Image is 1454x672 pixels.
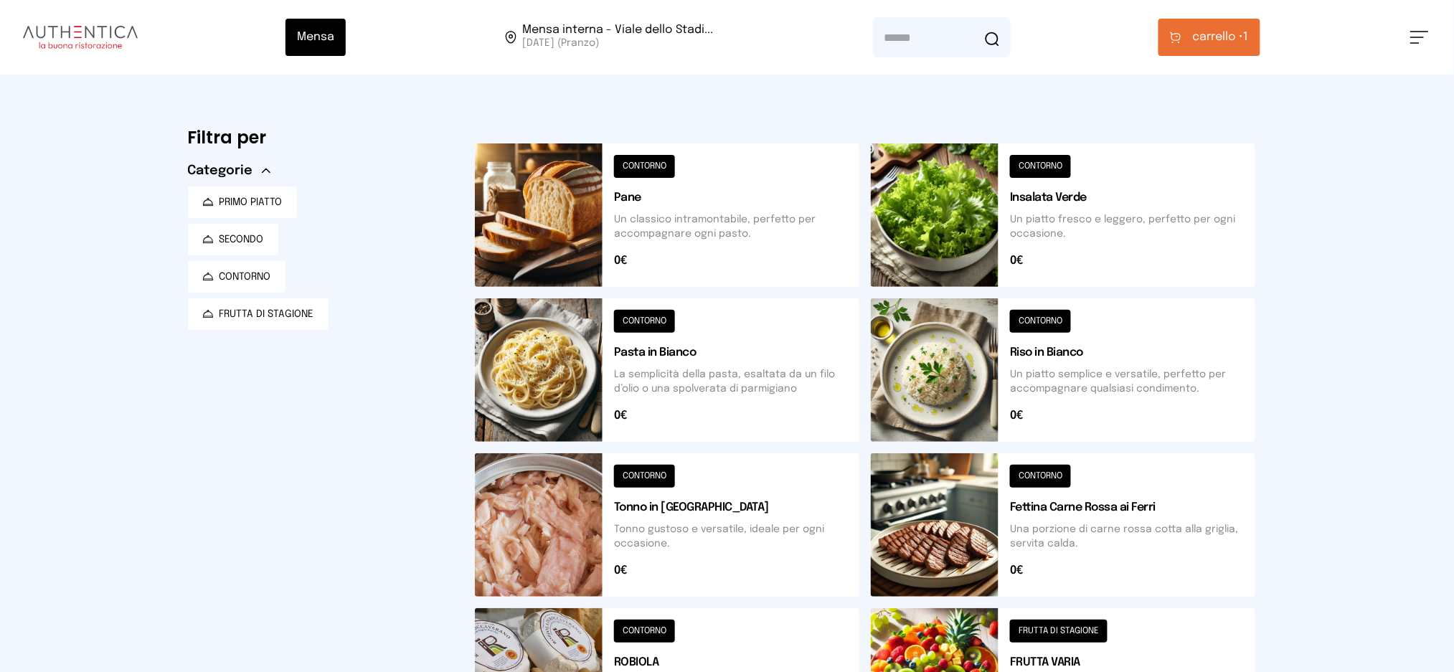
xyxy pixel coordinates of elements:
img: logo.8f33a47.png [23,26,138,49]
button: PRIMO PIATTO [188,186,297,218]
span: Categorie [188,161,253,181]
button: FRUTTA DI STAGIONE [188,298,329,330]
span: 1 [1193,29,1249,46]
span: Viale dello Stadio, 77, 05100 Terni TR, Italia [522,24,713,50]
span: FRUTTA DI STAGIONE [219,307,314,321]
span: [DATE] (Pranzo) [522,36,713,50]
button: SECONDO [188,224,278,255]
button: Mensa [285,19,346,56]
span: SECONDO [219,232,264,247]
span: CONTORNO [219,270,271,284]
h6: Filtra per [188,126,452,149]
button: carrello •1 [1158,19,1260,56]
span: carrello • [1193,29,1244,46]
span: PRIMO PIATTO [219,195,283,209]
button: CONTORNO [188,261,285,293]
button: Categorie [188,161,270,181]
